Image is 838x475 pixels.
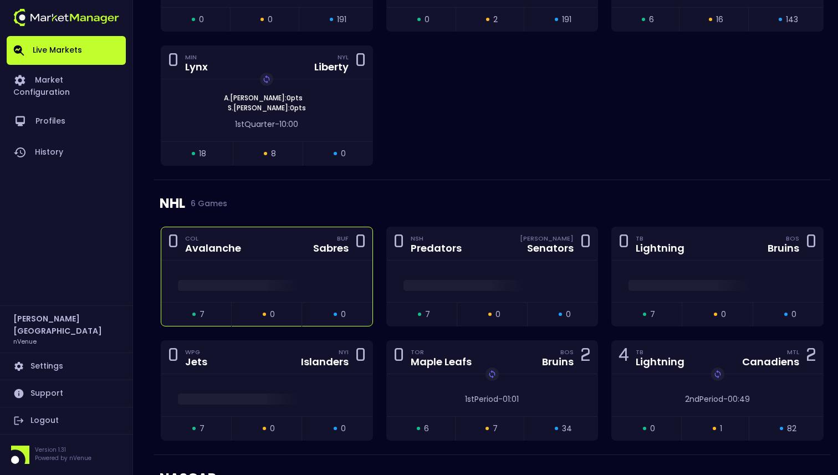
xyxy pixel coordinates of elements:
div: Canadiens [742,357,799,367]
a: Support [7,380,126,407]
div: WPG [185,348,207,356]
span: 7 [200,423,205,435]
div: NSH [411,234,462,243]
p: Version 1.31 [35,446,91,454]
div: COL [185,234,241,243]
img: replayImg [713,370,722,379]
span: - [498,394,503,405]
div: 2 [580,347,591,367]
span: 7 [650,309,655,320]
div: Avalanche [185,243,241,253]
div: Sabres [313,243,349,253]
div: Bruins [768,243,799,253]
span: 191 [562,14,571,25]
span: 00:49 [728,394,750,405]
h2: [PERSON_NAME] [GEOGRAPHIC_DATA] [13,313,119,337]
div: Maple Leafs [411,357,472,367]
div: NYL [338,53,349,62]
span: 2nd Period [685,394,723,405]
img: logo [13,9,119,26]
div: BOS [786,234,799,243]
span: 6 [424,423,429,435]
div: 0 [619,233,629,254]
div: 0 [580,233,591,254]
div: TOR [411,348,472,356]
div: Lynx [185,62,208,72]
div: 0 [168,52,178,73]
span: 7 [200,309,205,320]
div: 0 [394,233,404,254]
div: 0 [168,347,178,367]
div: MIN [185,53,208,62]
div: 0 [355,347,366,367]
div: 0 [355,233,366,254]
div: [PERSON_NAME] [520,234,574,243]
span: 34 [562,423,572,435]
span: 0 [199,14,204,25]
div: Senators [527,243,574,253]
span: 8 [271,148,276,160]
span: 0 [270,309,275,320]
h3: nVenue [13,337,37,345]
div: TB [636,234,684,243]
div: 0 [806,233,816,254]
span: 0 [650,423,655,435]
span: 7 [493,423,498,435]
span: 16 [716,14,723,25]
a: Profiles [7,106,126,137]
div: TB [636,348,684,356]
span: 0 [425,14,430,25]
div: Lightning [636,243,684,253]
div: 2 [806,347,816,367]
span: S . [PERSON_NAME] : 0 pts [224,103,309,113]
span: 1st Period [465,394,498,405]
span: 7 [425,309,430,320]
span: 191 [337,14,346,25]
div: 0 [355,52,366,73]
div: Liberty [314,62,349,72]
div: Version 1.31Powered by nVenue [7,446,126,464]
span: 0 [341,148,346,160]
span: - [723,394,728,405]
span: 0 [341,309,346,320]
span: 0 [341,423,346,435]
div: BUF [337,234,349,243]
span: 0 [270,423,275,435]
p: Powered by nVenue [35,454,91,462]
span: 0 [721,309,726,320]
div: Bruins [542,357,574,367]
span: 1 [720,423,722,435]
div: 0 [168,233,178,254]
div: MTL [787,348,799,356]
a: Market Configuration [7,65,126,106]
span: 6 Games [185,199,227,208]
span: 0 [268,14,273,25]
span: 0 [495,309,500,320]
span: - [275,119,279,130]
span: 82 [787,423,796,435]
div: NYI [339,348,349,356]
a: History [7,137,126,168]
div: NHL [160,180,825,227]
div: Jets [185,357,207,367]
span: 18 [199,148,206,160]
div: 4 [619,347,629,367]
span: 2 [493,14,498,25]
img: replayImg [262,75,271,84]
a: Settings [7,353,126,380]
span: 10:00 [279,119,298,130]
span: A . [PERSON_NAME] : 0 pts [221,93,306,103]
span: 6 [649,14,654,25]
div: 0 [394,347,404,367]
div: BOS [560,348,574,356]
img: replayImg [488,370,497,379]
div: Lightning [636,357,684,367]
span: 143 [786,14,798,25]
a: Live Markets [7,36,126,65]
div: Predators [411,243,462,253]
span: 1st Quarter [235,119,275,130]
span: 0 [566,309,571,320]
span: 01:01 [503,394,519,405]
a: Logout [7,407,126,434]
span: 0 [791,309,796,320]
